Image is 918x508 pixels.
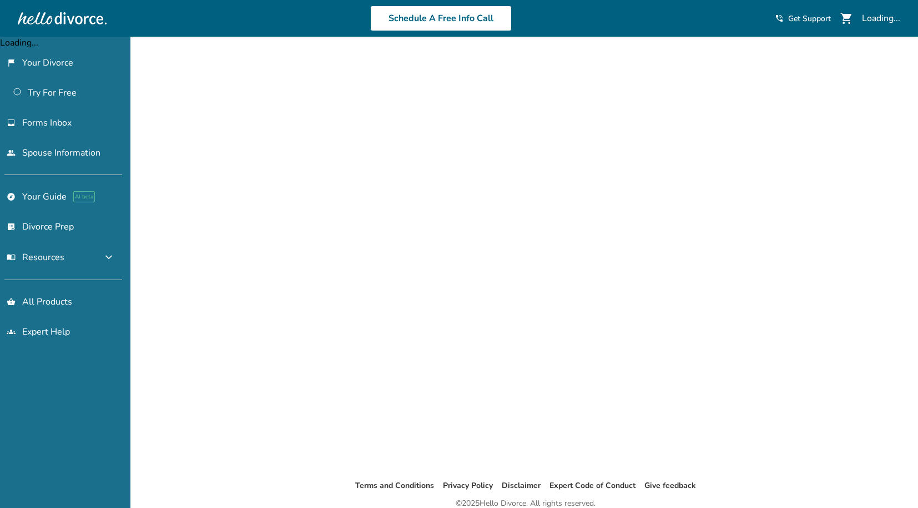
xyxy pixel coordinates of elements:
span: shopping_basket [7,297,16,306]
span: Get Support [788,13,831,24]
span: list_alt_check [7,222,16,231]
a: phone_in_talkGet Support [775,13,831,24]
span: menu_book [7,253,16,262]
span: inbox [7,118,16,127]
span: expand_more [102,251,115,264]
span: Forms Inbox [22,117,72,129]
span: Resources [7,251,64,263]
a: Terms and Conditions [355,480,434,491]
span: AI beta [73,191,95,202]
li: Disclaimer [502,479,541,492]
span: people [7,148,16,157]
a: Privacy Policy [443,480,493,491]
div: Loading... [862,12,900,24]
a: Expert Code of Conduct [549,480,635,491]
span: shopping_cart [840,12,853,25]
span: phone_in_talk [775,14,784,23]
span: explore [7,192,16,201]
span: flag_2 [7,58,16,67]
a: Schedule A Free Info Call [370,6,512,31]
span: groups [7,327,16,336]
li: Give feedback [644,479,696,492]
